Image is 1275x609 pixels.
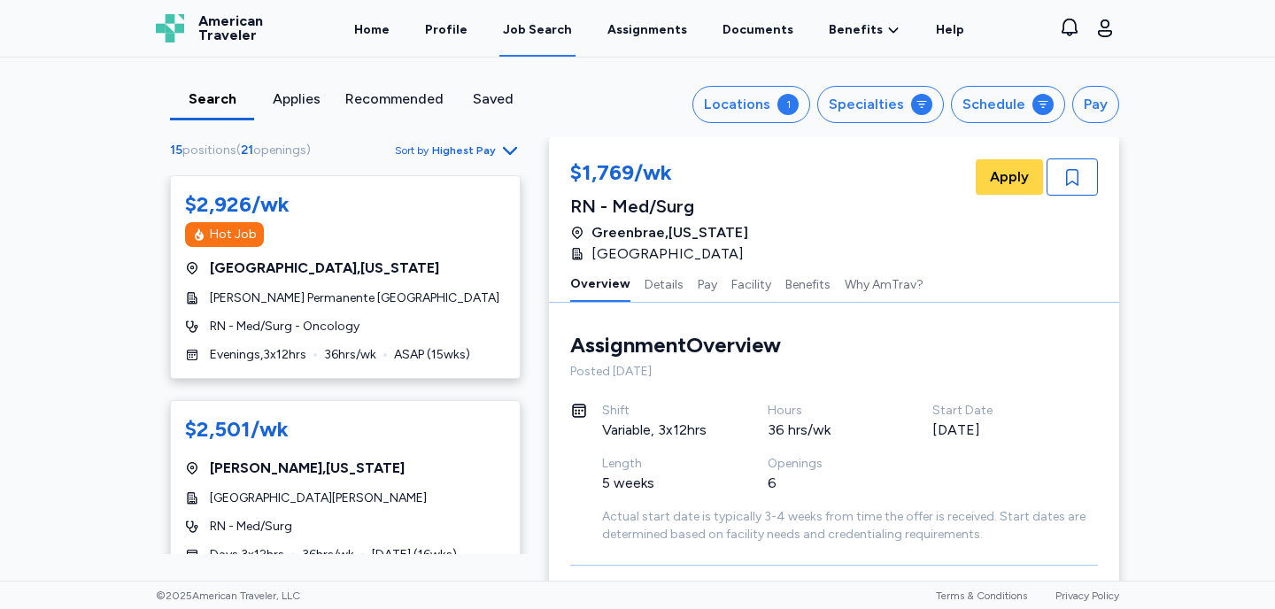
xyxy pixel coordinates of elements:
button: Sort byHighest Pay [395,140,521,161]
div: Variable, 3x12hrs [602,420,725,441]
button: Benefits [785,265,831,302]
button: Facility [731,265,771,302]
button: Pay [1072,86,1119,123]
button: Specialties [817,86,944,123]
span: RN - Med/Surg [210,518,292,536]
div: Start Date [932,402,1055,420]
div: Assignment Overview [570,331,781,359]
div: [DATE] [932,420,1055,441]
button: Apply [976,159,1043,195]
div: Openings [768,455,891,473]
div: $2,501/wk [185,415,289,443]
img: Logo [156,14,184,42]
button: Pay [698,265,717,302]
span: © 2025 American Traveler, LLC [156,589,300,603]
span: positions [182,143,236,158]
button: Why AmTrav? [845,265,923,302]
button: Locations1 [692,86,810,123]
div: Locations [704,94,770,115]
div: RN - Med/Surg [570,194,754,219]
span: Sort by [395,143,429,158]
span: openings [253,143,306,158]
span: Highest Pay [432,143,496,158]
span: [PERSON_NAME] , [US_STATE] [210,458,405,479]
span: 21 [241,143,253,158]
div: Search [177,89,247,110]
a: Privacy Policy [1055,590,1119,602]
div: Schedule [962,94,1025,115]
span: ASAP ( 15 wks) [394,346,470,364]
div: Applies [261,89,331,110]
div: Hours [768,402,891,420]
div: 6 [768,473,891,494]
div: $2,926/wk [185,190,290,219]
span: Days , 3 x 12 hrs [210,546,284,564]
span: [GEOGRAPHIC_DATA][PERSON_NAME] [210,490,427,507]
div: $1,769/wk [570,158,754,190]
span: Evenings , 3 x 12 hrs [210,346,306,364]
div: Length [602,455,725,473]
div: Saved [458,89,528,110]
div: Pay [1084,94,1108,115]
span: [GEOGRAPHIC_DATA] [591,243,744,265]
span: Benefits [829,21,883,39]
div: 1 [777,94,799,115]
button: Details [645,265,684,302]
a: Terms & Conditions [936,590,1027,602]
button: Schedule [951,86,1065,123]
div: Actual start date is typically 3-4 weeks from time the offer is received. Start dates are determi... [602,508,1098,543]
a: Job Search [499,2,576,57]
span: [DATE] ( 16 wks) [372,546,457,564]
span: 36 hrs/wk [324,346,376,364]
div: Hot Job [210,226,257,243]
span: [GEOGRAPHIC_DATA] , [US_STATE] [210,258,439,279]
span: Apply [990,166,1029,188]
div: Specialties [829,94,904,115]
span: Greenbrae , [US_STATE] [591,222,748,243]
div: Recommended [345,89,444,110]
span: 36 hrs/wk [302,546,354,564]
div: ( ) [170,142,318,159]
div: Posted [DATE] [570,363,1098,381]
span: American Traveler [198,14,263,42]
span: RN - Med/Surg - Oncology [210,318,359,335]
div: 5 weeks [602,473,725,494]
div: 36 hrs/wk [768,420,891,441]
a: Benefits [829,21,900,39]
div: Job Search [503,21,572,39]
span: [PERSON_NAME] Permanente [GEOGRAPHIC_DATA] [210,289,499,307]
button: Overview [570,265,630,302]
span: 15 [170,143,182,158]
div: Shift [602,402,725,420]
